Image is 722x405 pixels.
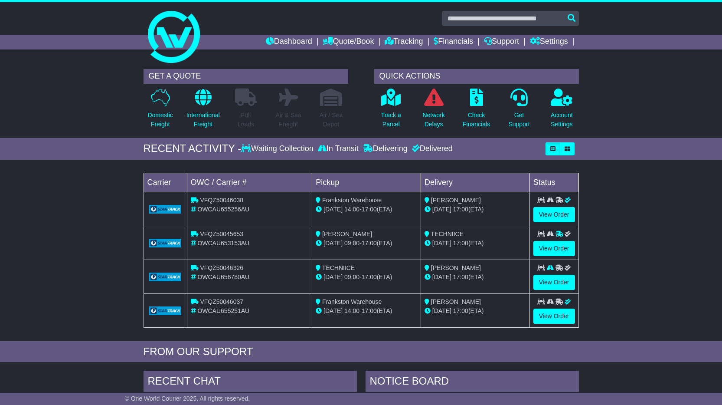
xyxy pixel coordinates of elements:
span: © One World Courier 2025. All rights reserved. [125,395,250,402]
span: 17:00 [453,307,468,314]
a: NetworkDelays [422,88,445,134]
div: GET A QUOTE [144,69,348,84]
span: [DATE] [323,240,343,247]
span: 17:00 [362,273,377,280]
div: - (ETA) [316,273,417,282]
span: [DATE] [323,206,343,213]
span: 17:00 [453,206,468,213]
div: Delivering [361,144,410,154]
div: RECENT ACTIVITY - [144,142,242,155]
span: [PERSON_NAME] [431,298,481,305]
div: (ETA) [425,306,526,316]
span: [DATE] [323,273,343,280]
a: InternationalFreight [186,88,220,134]
span: 09:00 [344,273,359,280]
span: [DATE] [432,206,451,213]
span: 17:00 [362,307,377,314]
a: Settings [530,35,568,49]
a: CheckFinancials [462,88,490,134]
div: (ETA) [425,239,526,248]
p: Full Loads [235,111,257,129]
span: VFQZ50046037 [200,298,243,305]
span: 17:00 [362,240,377,247]
p: Domestic Freight [147,111,173,129]
div: FROM OUR SUPPORT [144,346,579,358]
span: TECHNIICE [431,230,464,237]
span: TECHNIICE [322,264,355,271]
span: 09:00 [344,240,359,247]
span: OWCAU653153AU [197,240,249,247]
a: GetSupport [508,88,530,134]
p: International Freight [186,111,220,129]
span: [PERSON_NAME] [322,230,372,237]
span: VFQZ50046326 [200,264,243,271]
div: Waiting Collection [241,144,315,154]
span: Frankston Warehouse [322,298,382,305]
div: - (ETA) [316,239,417,248]
span: 14:00 [344,206,359,213]
a: Tracking [385,35,423,49]
span: OWCAU656780AU [197,273,249,280]
span: 17:00 [453,273,468,280]
p: Track a Parcel [381,111,401,129]
div: (ETA) [425,205,526,214]
a: View Order [533,241,575,256]
span: VFQZ50046038 [200,197,243,204]
td: Delivery [421,173,529,192]
span: [PERSON_NAME] [431,264,481,271]
a: Support [484,35,519,49]
span: Frankston Warehouse [322,197,382,204]
img: GetCarrierServiceLogo [149,273,182,281]
img: GetCarrierServiceLogo [149,306,182,315]
img: GetCarrierServiceLogo [149,205,182,214]
img: GetCarrierServiceLogo [149,239,182,247]
a: Financials [434,35,473,49]
a: Quote/Book [323,35,374,49]
div: (ETA) [425,273,526,282]
p: Account Settings [551,111,573,129]
span: VFQZ50045653 [200,230,243,237]
div: NOTICE BOARD [366,371,579,394]
p: Check Financials [463,111,490,129]
a: Track aParcel [381,88,402,134]
span: [PERSON_NAME] [431,197,481,204]
td: Status [529,173,578,192]
p: Air & Sea Freight [276,111,301,129]
a: AccountSettings [550,88,573,134]
a: View Order [533,275,575,290]
div: - (ETA) [316,306,417,316]
div: QUICK ACTIONS [374,69,579,84]
a: DomesticFreight [147,88,173,134]
a: View Order [533,207,575,222]
td: Carrier [144,173,187,192]
p: Get Support [508,111,529,129]
td: Pickup [312,173,421,192]
div: In Transit [316,144,361,154]
td: OWC / Carrier # [187,173,312,192]
span: OWCAU655251AU [197,307,249,314]
p: Air / Sea Depot [320,111,343,129]
p: Network Delays [422,111,444,129]
span: [DATE] [432,307,451,314]
span: [DATE] [432,240,451,247]
div: - (ETA) [316,205,417,214]
span: [DATE] [323,307,343,314]
span: [DATE] [432,273,451,280]
span: 17:00 [362,206,377,213]
a: Dashboard [266,35,312,49]
span: 14:00 [344,307,359,314]
span: OWCAU655256AU [197,206,249,213]
div: RECENT CHAT [144,371,357,394]
div: Delivered [410,144,453,154]
span: 17:00 [453,240,468,247]
a: View Order [533,309,575,324]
